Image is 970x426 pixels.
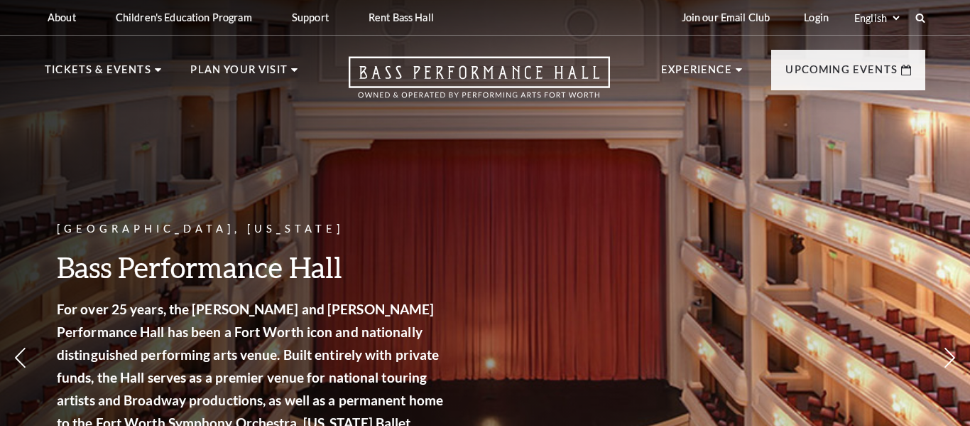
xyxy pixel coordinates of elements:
[57,249,447,285] h3: Bass Performance Hall
[190,61,288,87] p: Plan Your Visit
[369,11,434,23] p: Rent Bass Hall
[661,61,732,87] p: Experience
[292,11,329,23] p: Support
[851,11,902,25] select: Select:
[48,11,76,23] p: About
[116,11,252,23] p: Children's Education Program
[45,61,151,87] p: Tickets & Events
[785,61,898,87] p: Upcoming Events
[57,220,447,238] p: [GEOGRAPHIC_DATA], [US_STATE]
